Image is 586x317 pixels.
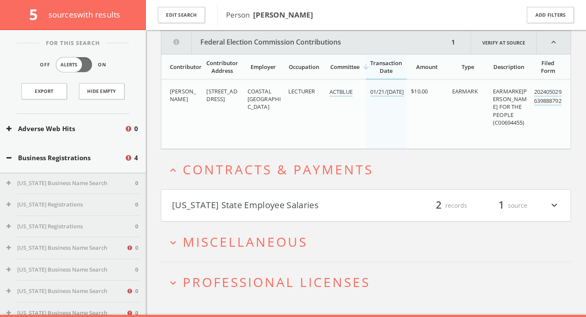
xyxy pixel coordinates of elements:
[183,273,370,291] span: Professional Licenses
[329,63,361,71] div: Committee
[135,244,138,252] span: 0
[534,59,562,75] div: Filed Form
[6,266,135,274] button: [US_STATE] Business Name Search
[170,63,197,71] div: Contributor
[329,88,353,97] a: ACTBLUE
[537,31,571,54] i: expand_less
[476,198,527,213] div: source
[98,61,106,69] span: On
[6,287,126,296] button: [US_STATE] Business Name Search
[471,31,537,54] a: Verify at source
[411,87,428,95] span: $10.00
[21,83,67,99] a: Export
[6,179,135,188] button: [US_STATE] Business Name Search
[183,233,308,251] span: Miscellaneous
[40,61,50,69] span: Off
[495,198,508,213] span: 1
[6,244,126,252] button: [US_STATE] Business Name Search
[362,63,370,71] i: arrow_downward
[135,200,138,209] span: 0
[134,124,138,134] span: 0
[288,87,315,95] span: LECTURER
[161,80,571,149] div: grid
[206,87,237,103] span: [STREET_ADDRESS]
[135,266,138,274] span: 0
[493,87,527,126] span: EARMARKE[PERSON_NAME] FOR THE PEOPLE (C00694455)
[449,31,458,54] div: 1
[6,200,135,209] button: [US_STATE] Registrations
[6,153,124,163] button: Business Registrations
[161,31,449,54] button: Federal Election Commission Contributions
[167,162,571,176] button: expand_lessContracts & Payments
[248,87,281,111] span: COASTAL [GEOGRAPHIC_DATA]
[39,39,106,48] span: For This Search
[134,153,138,163] span: 4
[167,275,571,289] button: expand_moreProfessional Licenses
[170,87,196,103] span: [PERSON_NAME]
[167,164,179,176] i: expand_less
[288,63,320,71] div: Occupation
[452,63,483,71] div: Type
[29,4,45,24] span: 5
[6,124,124,134] button: Adverse Web Hits
[416,198,467,213] div: records
[167,277,179,289] i: expand_more
[432,198,445,213] span: 2
[206,59,238,75] div: Contributor Address
[79,83,124,99] button: Hide Empty
[226,10,313,20] span: Person
[172,198,366,213] button: [US_STATE] State Employee Salaries
[167,237,179,248] i: expand_more
[411,63,442,71] div: Amount
[48,9,121,20] span: source s with results
[493,63,524,71] div: Description
[135,179,138,188] span: 0
[452,87,478,95] span: EARMARK
[135,222,138,231] span: 0
[248,63,279,71] div: Employer
[527,7,574,24] button: Add Filters
[135,287,138,296] span: 0
[534,88,562,106] a: 202405029639888792
[549,198,560,213] i: expand_more
[183,161,373,178] span: Contracts & Payments
[253,10,313,20] b: [PERSON_NAME]
[167,235,571,249] button: expand_moreMiscellaneous
[6,222,135,231] button: [US_STATE] Registrations
[158,7,205,24] button: Edit Search
[370,59,402,75] div: Transaction Date
[370,88,404,97] a: 01/21/[DATE]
